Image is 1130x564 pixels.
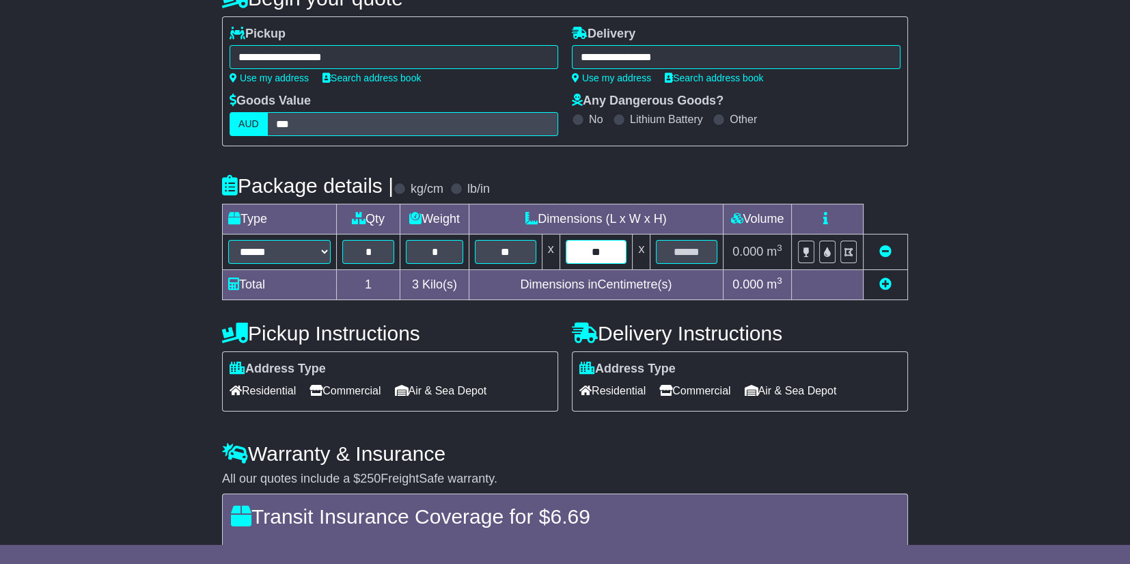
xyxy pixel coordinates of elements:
[723,204,791,234] td: Volume
[572,322,908,345] h4: Delivery Instructions
[879,245,892,258] a: Remove this item
[309,380,381,401] span: Commercial
[400,204,469,234] td: Weight
[222,472,908,487] div: All our quotes include a $ FreightSafe warranty.
[572,72,651,83] a: Use my address
[659,380,730,401] span: Commercial
[730,113,757,126] label: Other
[223,204,337,234] td: Type
[230,362,326,377] label: Address Type
[230,27,286,42] label: Pickup
[467,182,490,197] label: lb/in
[222,322,558,345] h4: Pickup Instructions
[223,270,337,300] td: Total
[777,243,782,253] sup: 3
[777,276,782,286] sup: 3
[579,362,676,377] label: Address Type
[572,27,635,42] label: Delivery
[411,182,443,197] label: kg/cm
[337,204,400,234] td: Qty
[400,270,469,300] td: Kilo(s)
[589,113,603,126] label: No
[230,94,311,109] label: Goods Value
[879,278,892,291] a: Add new item
[230,380,296,401] span: Residential
[767,245,782,258] span: m
[412,278,419,291] span: 3
[745,380,837,401] span: Air & Sea Depot
[633,234,650,270] td: x
[732,278,763,291] span: 0.000
[322,72,421,83] a: Search address book
[630,113,703,126] label: Lithium Battery
[579,380,646,401] span: Residential
[550,505,590,528] span: 6.69
[222,442,908,465] h4: Warranty & Insurance
[767,278,782,291] span: m
[542,234,560,270] td: x
[231,505,899,528] h4: Transit Insurance Coverage for $
[360,472,381,485] span: 250
[732,245,763,258] span: 0.000
[469,204,723,234] td: Dimensions (L x W x H)
[230,72,309,83] a: Use my address
[222,174,394,197] h4: Package details |
[230,112,268,136] label: AUD
[395,380,487,401] span: Air & Sea Depot
[665,72,763,83] a: Search address book
[469,270,723,300] td: Dimensions in Centimetre(s)
[337,270,400,300] td: 1
[572,94,724,109] label: Any Dangerous Goods?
